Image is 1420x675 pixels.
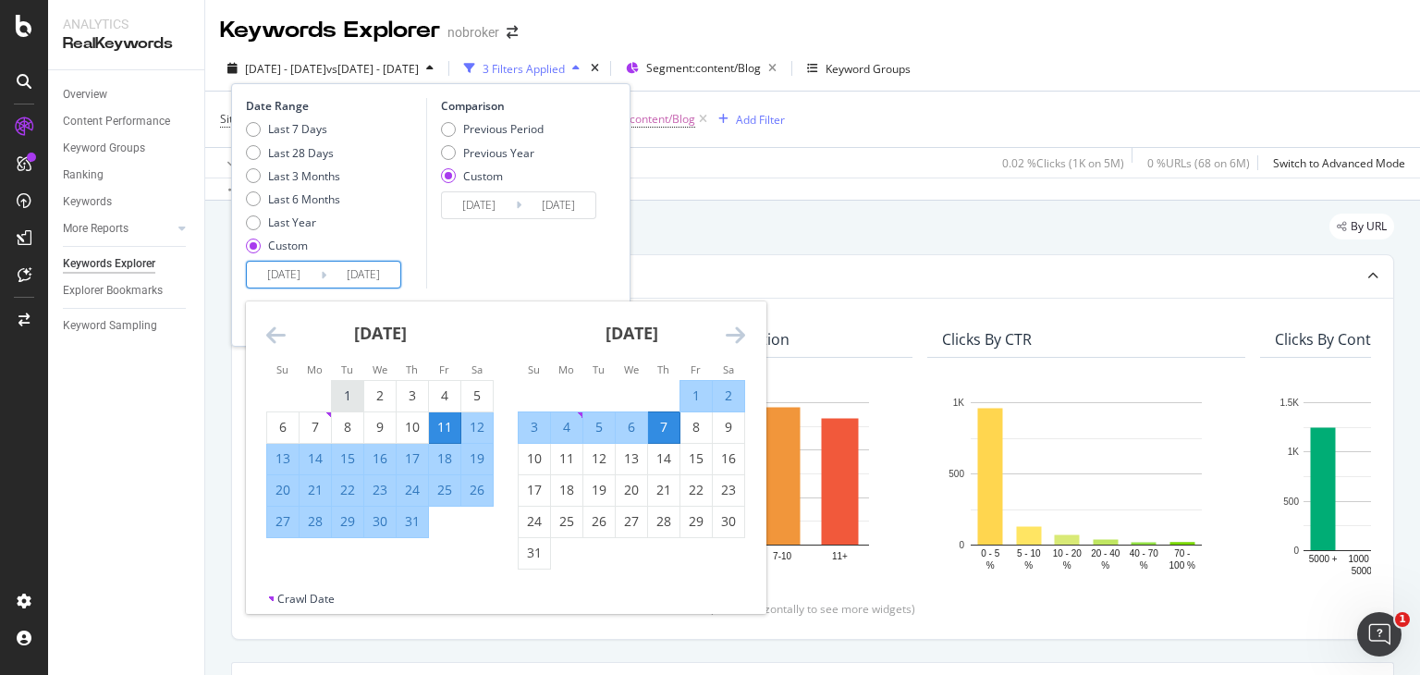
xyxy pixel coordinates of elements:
td: Choose Thursday, August 14, 2025 as your check-in date. It’s available. [648,443,680,474]
td: Choose Monday, August 18, 2025 as your check-in date. It’s available. [551,474,583,506]
div: 16 [713,449,744,468]
div: 28 [648,512,679,531]
div: 9 [713,418,744,436]
text: 40 - 70 [1130,548,1159,558]
text: % [1101,560,1109,571]
small: We [624,362,639,376]
td: Selected. Sunday, July 27, 2025 [267,506,300,537]
td: Selected. Friday, July 18, 2025 [429,443,461,474]
div: Last 7 Days [246,121,340,137]
div: Custom [268,238,308,253]
div: More Reports [63,219,129,239]
text: 5000 [1352,566,1373,576]
td: Selected. Monday, July 14, 2025 [300,443,332,474]
div: Add Filter [736,112,785,128]
td: Choose Tuesday, August 12, 2025 as your check-in date. It’s available. [583,443,616,474]
small: Th [657,362,669,376]
div: 24 [519,512,550,531]
div: (scroll horizontally to see more widgets) [254,601,1371,617]
div: Keywords Explorer [63,254,155,274]
div: 2 [364,387,396,405]
td: Choose Thursday, July 3, 2025 as your check-in date. It’s available. [397,380,429,411]
div: 19 [461,449,493,468]
td: Choose Friday, August 15, 2025 as your check-in date. It’s available. [680,443,713,474]
strong: [DATE] [606,322,658,344]
small: Su [276,362,288,376]
button: [DATE] - [DATE]vs[DATE] - [DATE] [220,54,441,83]
span: [DATE] - [DATE] [245,61,326,77]
div: Switch to Advanced Mode [1273,155,1405,171]
div: Crawl Date [277,591,335,607]
text: % [1140,560,1148,571]
div: 14 [300,449,331,468]
div: Previous Period [441,121,544,137]
a: Keywords Explorer [63,254,191,274]
div: Explorer Bookmarks [63,281,163,301]
div: 0.02 % Clicks ( 1K on 5M ) [1002,155,1124,171]
td: Choose Saturday, August 16, 2025 as your check-in date. It’s available. [713,443,745,474]
small: Sa [471,362,483,376]
td: Selected. Tuesday, August 5, 2025 [583,411,616,443]
input: Start Date [442,192,516,218]
div: 15 [680,449,712,468]
div: Overview [63,85,107,104]
div: 11 [429,418,460,436]
small: Su [528,362,540,376]
td: Selected. Wednesday, August 6, 2025 [616,411,648,443]
text: 1K [953,398,965,408]
div: 26 [583,512,615,531]
small: Tu [341,362,353,376]
td: Choose Saturday, August 23, 2025 as your check-in date. It’s available. [713,474,745,506]
td: Selected. Sunday, July 20, 2025 [267,474,300,506]
text: 11+ [832,551,848,561]
div: 3 [519,418,550,436]
td: Selected. Monday, July 21, 2025 [300,474,332,506]
div: Keyword Sampling [63,316,157,336]
span: content/Blog [630,106,695,132]
input: Start Date [247,262,321,288]
div: 18 [429,449,460,468]
small: Th [406,362,418,376]
div: 1 [680,387,712,405]
a: Keywords [63,192,191,212]
text: 1.5K [1279,398,1299,408]
div: Ranking [63,166,104,185]
div: 5 [461,387,493,405]
div: Analytics [63,15,190,33]
div: Last Year [268,215,316,230]
td: Selected. Sunday, July 13, 2025 [267,443,300,474]
div: Move backward to switch to the previous month. [266,324,286,347]
div: Last 7 Days [268,121,327,137]
text: 0 [959,540,964,550]
text: 7-10 [773,551,791,561]
div: 17 [397,449,428,468]
text: 20 - 40 [1091,548,1120,558]
td: Selected as start date. Friday, July 11, 2025 [429,411,461,443]
span: vs [DATE] - [DATE] [326,61,419,77]
div: 4 [429,387,460,405]
td: Selected. Wednesday, July 16, 2025 [364,443,397,474]
span: By URL [1351,221,1387,232]
div: 25 [429,481,460,499]
div: Custom [246,238,340,253]
small: Mo [307,362,323,376]
div: 3 [397,387,428,405]
td: Choose Friday, August 22, 2025 as your check-in date. It’s available. [680,474,713,506]
div: Last 28 Days [246,145,340,161]
div: 31 [397,512,428,531]
td: Selected. Sunday, August 3, 2025 [519,411,551,443]
td: Choose Sunday, August 10, 2025 as your check-in date. It’s available. [519,443,551,474]
div: 16 [364,449,396,468]
div: 17 [519,481,550,499]
input: End Date [521,192,595,218]
div: arrow-right-arrow-left [507,26,518,39]
svg: A chart. [942,393,1230,572]
small: Tu [593,362,605,376]
div: 19 [583,481,615,499]
a: Keyword Sampling [63,316,191,336]
span: Sitemaps [220,111,268,127]
small: We [373,362,387,376]
div: Previous Year [463,145,534,161]
td: Choose Saturday, August 9, 2025 as your check-in date. It’s available. [713,411,745,443]
div: Content Performance [63,112,170,131]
